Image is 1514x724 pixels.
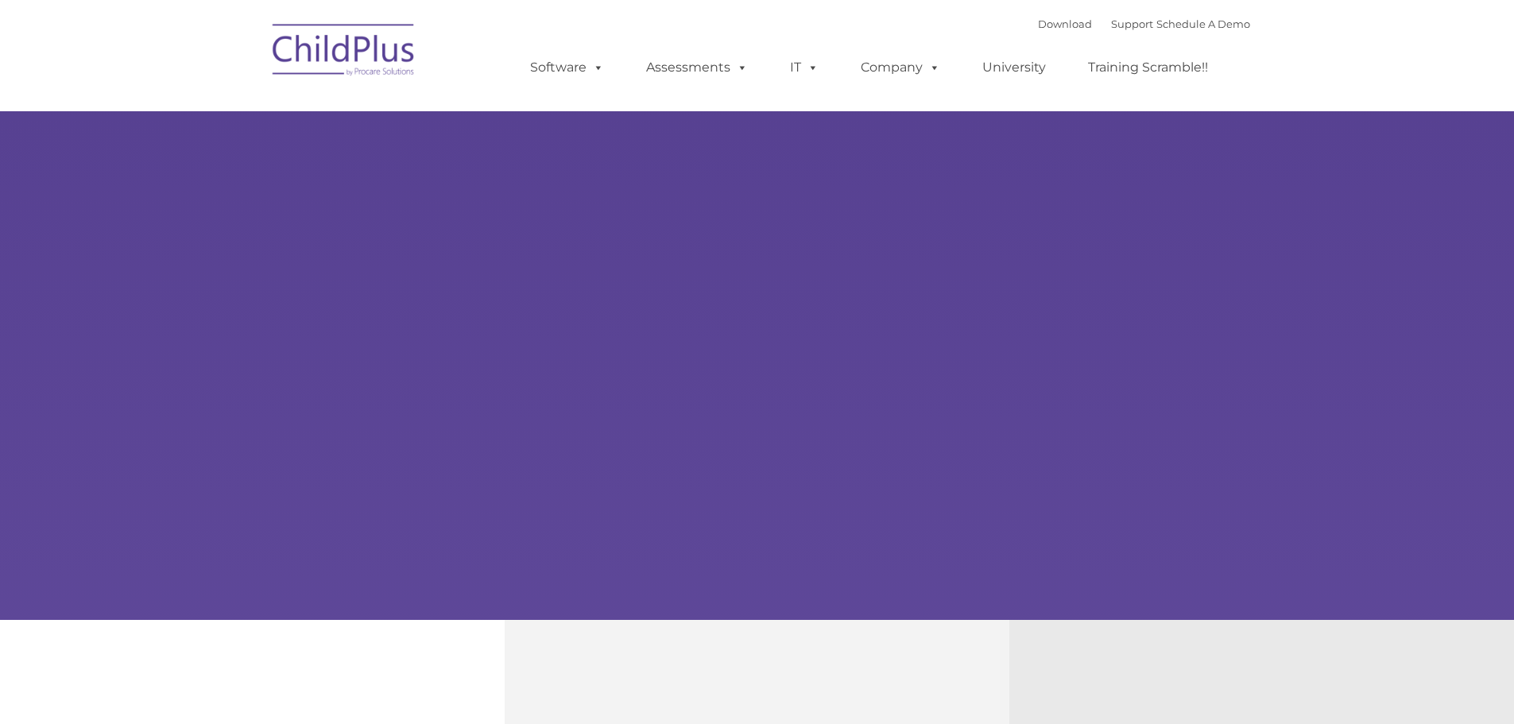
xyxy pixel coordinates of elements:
[1038,17,1250,30] font: |
[845,52,956,83] a: Company
[630,52,764,83] a: Assessments
[1111,17,1153,30] a: Support
[265,13,424,92] img: ChildPlus by Procare Solutions
[514,52,620,83] a: Software
[1072,52,1224,83] a: Training Scramble!!
[966,52,1062,83] a: University
[774,52,834,83] a: IT
[1038,17,1092,30] a: Download
[1156,17,1250,30] a: Schedule A Demo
